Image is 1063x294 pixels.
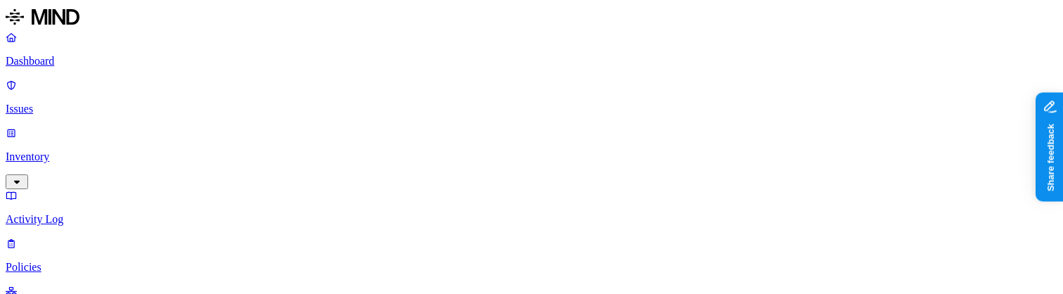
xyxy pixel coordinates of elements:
[6,237,1057,274] a: Policies
[6,151,1057,163] p: Inventory
[6,127,1057,187] a: Inventory
[6,55,1057,68] p: Dashboard
[6,103,1057,115] p: Issues
[6,6,79,28] img: MIND
[6,213,1057,226] p: Activity Log
[6,6,1057,31] a: MIND
[6,261,1057,274] p: Policies
[6,189,1057,226] a: Activity Log
[6,31,1057,68] a: Dashboard
[6,79,1057,115] a: Issues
